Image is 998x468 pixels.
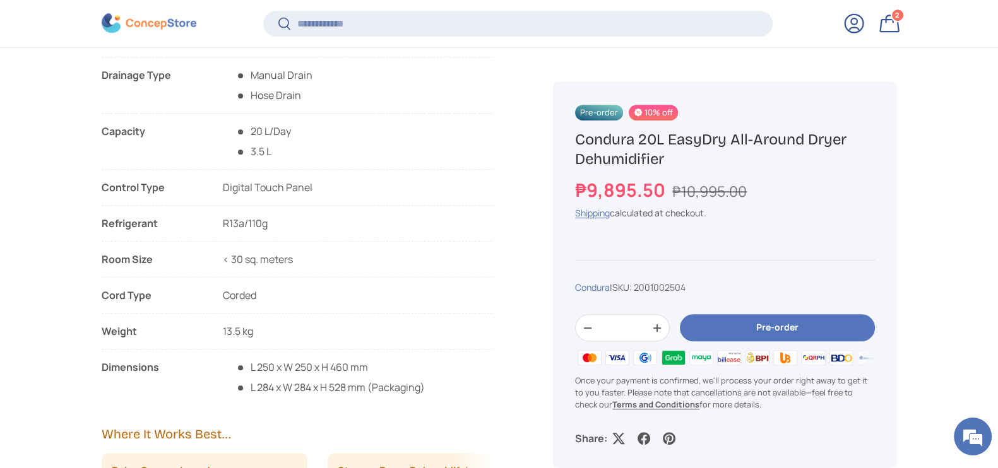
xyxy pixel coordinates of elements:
[895,11,900,20] span: 2
[102,425,493,443] h2: Where It Works Best...
[575,431,607,447] p: Share:
[102,360,203,395] div: Dimensions
[659,348,687,367] img: grabpay
[575,130,874,169] h1: Condura 20L EasyDry All-Around Dryer Dehumidifier
[610,282,686,294] span: |
[799,348,827,367] img: qrph
[575,348,603,367] img: master
[603,348,631,367] img: visa
[235,67,312,83] span: Manual Drain
[102,216,203,231] strong: Refrigerant
[575,282,610,294] a: Condura
[102,252,203,267] strong: Room Size
[575,177,668,202] strong: ₱9,895.50
[102,324,203,339] div: Weight
[631,348,659,367] img: gcash
[575,207,874,220] div: calculated at checkout.
[223,324,253,338] span: 13.5 kg
[828,348,855,367] img: bdo
[223,180,312,194] span: Digital Touch Panel
[102,124,203,159] div: Capacity
[855,348,883,367] img: metrobank
[634,282,686,294] span: 2001002504
[102,216,493,242] li: R13a/110g
[575,105,623,120] span: Pre-order
[6,324,241,368] textarea: Type your message and hit 'Enter'
[612,399,699,410] a: Terms and Conditions
[771,348,799,367] img: ubp
[744,348,771,367] img: bpi
[102,180,203,195] div: Control Type
[102,14,196,33] img: ConcepStore
[687,348,715,367] img: maya
[612,282,632,294] span: SKU:
[629,105,678,120] span: 10% off
[672,181,747,201] s: ₱10,995.00
[102,252,493,267] li: < 30 sq. meters
[575,375,874,411] p: Once your payment is confirmed, we'll process your order right away to get it to you faster. Plea...
[235,124,291,139] span: 20 L/Day
[235,360,425,375] span: L 250 x W 250 x H 460 mm
[207,6,237,37] div: Minimize live chat window
[102,67,203,103] div: Drainage Type
[73,149,174,276] span: We're online!
[235,380,425,394] span: L 284 x W 284 x H 528 mm (Packaging)
[223,288,256,302] span: Corded
[715,348,743,367] img: billease
[575,208,610,219] a: Shipping
[66,71,212,87] div: Chat with us now
[235,88,301,102] span: Hose Drain
[680,315,874,342] button: Pre-order
[235,144,271,158] span: 3.5 L
[102,288,203,303] div: Cord Type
